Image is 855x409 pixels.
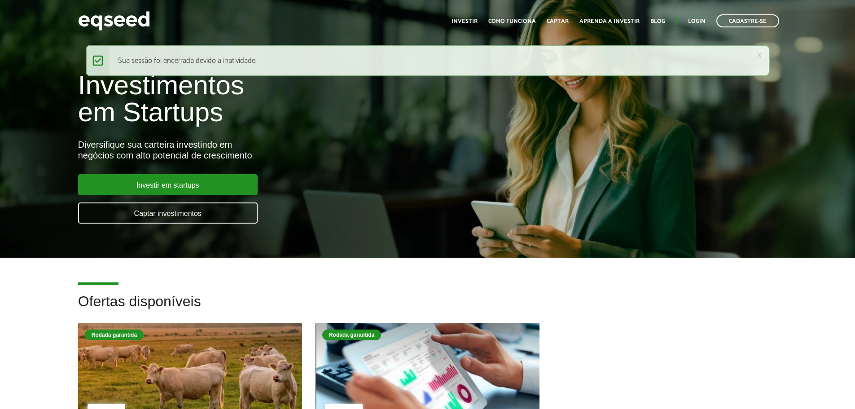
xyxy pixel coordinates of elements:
a: Aprenda a investir [579,18,640,24]
a: Blog [650,18,665,24]
a: Captar investimentos [78,202,258,224]
div: Sua sessão foi encerrada devido a inatividade. [86,45,770,76]
a: Cadastre-se [716,14,779,27]
h2: Ofertas disponíveis [78,294,777,323]
a: Investir em startups [78,174,258,195]
div: Diversifique sua carteira investindo em negócios com alto potencial de crescimento [78,139,492,161]
a: Como funciona [488,18,536,24]
div: Rodada garantida [322,330,381,340]
a: × [757,50,762,60]
a: Login [688,18,706,24]
a: Captar [547,18,569,24]
h1: Investimentos em Startups [78,72,492,126]
img: EqSeed [78,9,150,33]
div: Rodada garantida [85,330,144,340]
a: Investir [452,18,478,24]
